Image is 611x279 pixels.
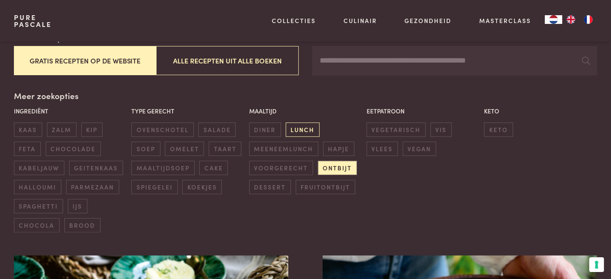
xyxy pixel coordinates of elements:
a: EN [562,15,580,24]
span: voorgerecht [249,161,313,175]
button: Gratis recepten op de website [14,46,156,75]
span: ijs [68,199,87,213]
span: parmezaan [66,180,119,194]
span: chocolade [46,142,101,156]
span: koekjes [182,180,222,194]
p: Type gerecht [131,106,244,116]
a: PurePascale [14,14,52,28]
span: kaas [14,123,42,137]
a: Masterclass [479,16,531,25]
span: meeneemlunch [249,142,318,156]
span: keto [484,123,513,137]
span: vegan [403,142,436,156]
span: salade [198,123,236,137]
button: Alle recepten uit alle boeken [156,46,298,75]
span: vis [431,123,452,137]
span: zalm [47,123,77,137]
span: vegetarisch [367,123,426,137]
span: dessert [249,180,291,194]
span: feta [14,142,41,156]
p: Ingrediënt [14,106,127,116]
a: FR [580,15,597,24]
p: Maaltijd [249,106,362,116]
a: NL [545,15,562,24]
div: Language [545,15,562,24]
span: brood [64,218,100,232]
span: taart [209,142,241,156]
a: Gezondheid [405,16,452,25]
a: Collecties [272,16,316,25]
p: Keto [484,106,597,116]
p: Eetpatroon [367,106,480,116]
button: Uw voorkeuren voor toestemming voor trackingtechnologieën [589,257,604,272]
span: soep [131,142,160,156]
span: spiegelei [131,180,177,194]
span: ovenschotel [131,123,194,137]
span: chocola [14,218,60,232]
span: geitenkaas [69,161,123,175]
span: diner [249,123,281,137]
span: lunch [286,123,320,137]
span: kip [81,123,103,137]
span: spaghetti [14,199,63,213]
span: hapje [323,142,354,156]
ul: Language list [562,15,597,24]
aside: Language selected: Nederlands [545,15,597,24]
span: kabeljauw [14,161,64,175]
span: ontbijt [318,161,357,175]
span: halloumi [14,180,61,194]
span: omelet [165,142,204,156]
a: Culinair [344,16,377,25]
span: maaltijdsoep [131,161,194,175]
span: cake [199,161,228,175]
span: vlees [367,142,398,156]
span: fruitontbijt [296,180,355,194]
